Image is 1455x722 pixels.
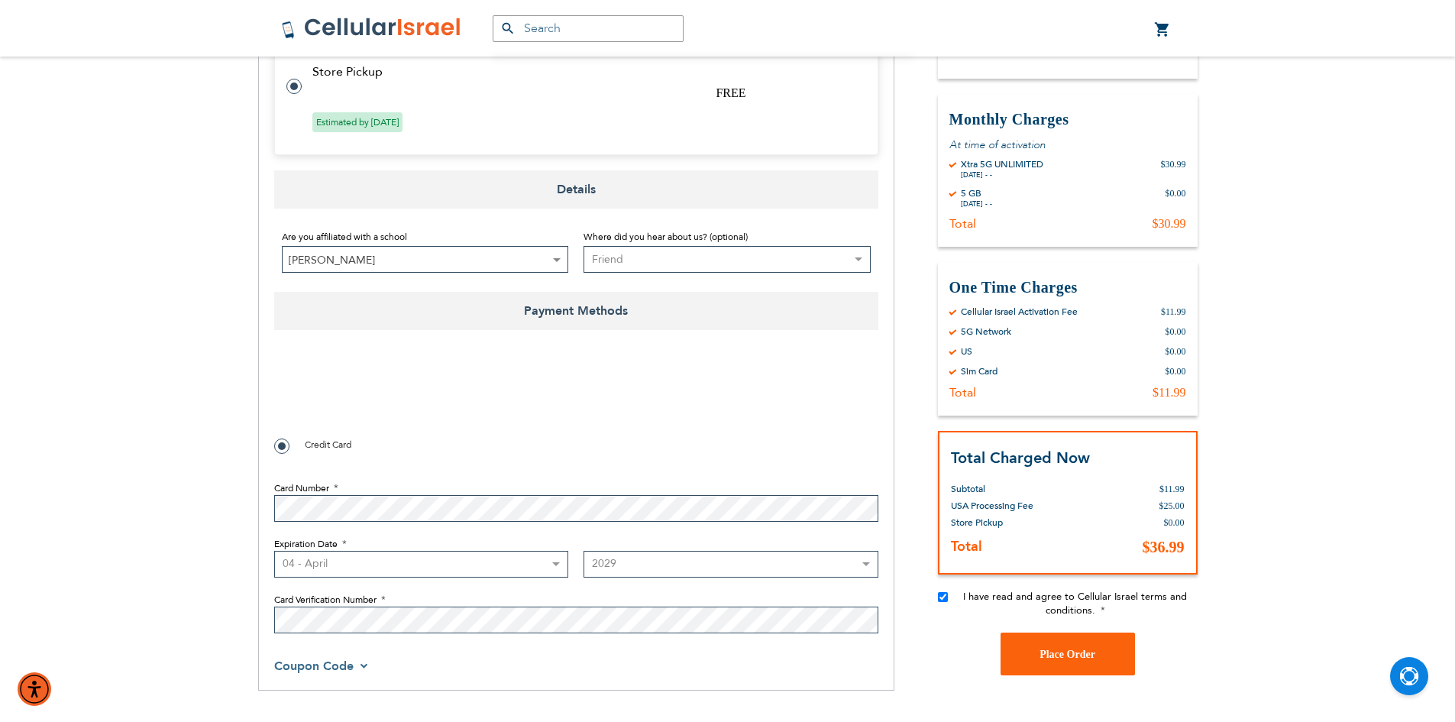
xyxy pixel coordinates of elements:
[951,537,982,556] strong: Total
[951,447,1090,468] strong: Total Charged Now
[961,186,992,199] div: 5 GB
[274,594,377,606] span: Card Verification Number
[1161,305,1186,317] div: $11.99
[282,231,407,243] span: Are you affiliated with a school
[961,199,992,208] div: [DATE] - -
[1153,215,1186,231] div: $30.99
[274,364,506,424] iframe: reCAPTCHA
[961,305,1078,317] div: Cellular Israel Activation Fee
[961,157,1043,170] div: Xtra 5G UNLIMITED
[963,590,1187,617] span: I have read and agree to Cellular Israel terms and conditions.
[1166,364,1186,377] div: $0.00
[961,364,997,377] div: Sim Card
[1166,325,1186,337] div: $0.00
[961,345,972,357] div: US
[949,384,976,400] div: Total
[1001,633,1135,675] button: Place Order
[961,170,1043,179] div: [DATE] - -
[312,65,859,79] td: Store Pickup
[951,469,1070,497] th: Subtotal
[282,246,569,273] span: Arzei Levanon
[1161,157,1186,179] div: $30.99
[951,516,1003,529] span: Store Pickup
[274,538,338,550] span: Expiration Date
[18,672,51,706] div: Accessibility Menu
[1143,539,1185,555] span: $36.99
[1153,384,1185,400] div: $11.99
[274,292,878,330] span: Payment Methods
[274,482,329,494] span: Card Number
[949,137,1186,151] p: At time of activation
[281,17,462,40] img: Cellular Israel
[274,170,878,209] span: Details
[283,247,568,274] span: Arzei Levanon
[312,112,403,132] span: Estimated by [DATE]
[949,108,1186,129] h3: Monthly Charges
[1159,484,1185,494] span: $11.99
[716,86,745,99] span: FREE
[949,277,1186,297] h3: One Time Charges
[305,439,351,451] span: Credit Card
[1003,46,1043,60] span: Remove
[274,658,354,675] span: Coupon Code
[584,231,748,243] span: Where did you hear about us? (optional)
[961,325,1011,337] div: 5G Network
[1159,500,1185,511] span: $25.00
[949,215,976,231] div: Total
[1166,186,1186,208] div: $0.00
[1166,345,1186,357] div: $0.00
[493,15,684,42] input: Search
[1164,517,1185,528] span: $0.00
[951,500,1033,512] span: USA Processing Fee
[1040,648,1095,659] span: Place Order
